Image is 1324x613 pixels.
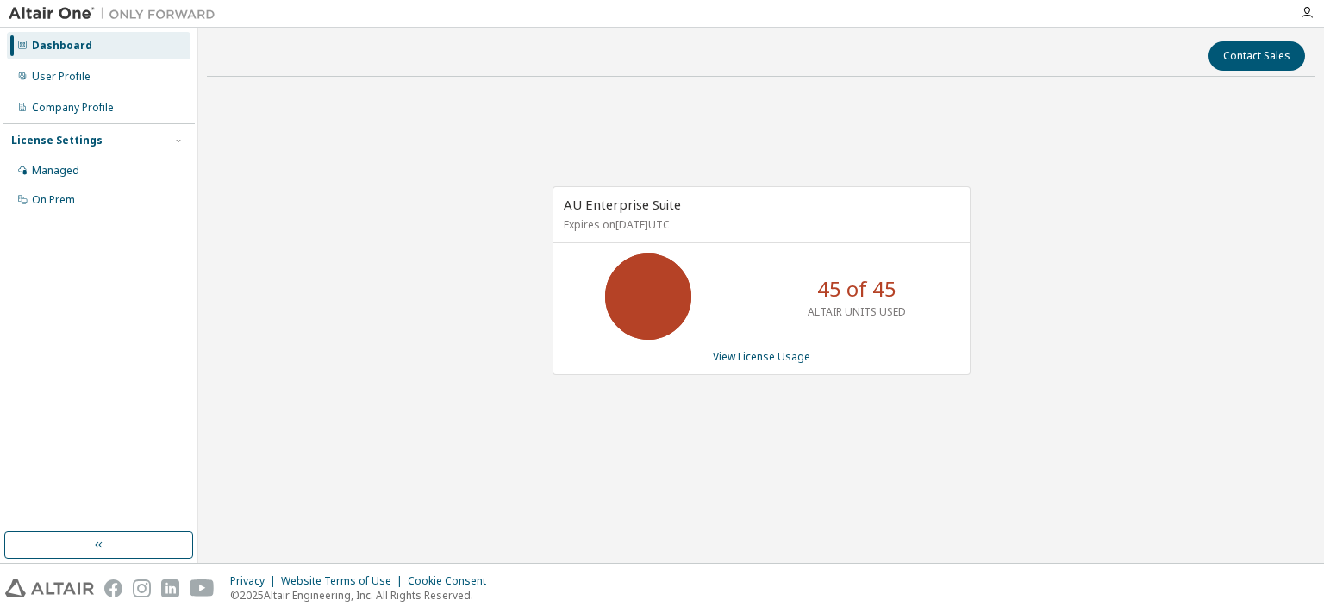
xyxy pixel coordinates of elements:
img: youtube.svg [190,579,215,597]
div: User Profile [32,70,91,84]
div: Company Profile [32,101,114,115]
img: linkedin.svg [161,579,179,597]
div: On Prem [32,193,75,207]
span: AU Enterprise Suite [564,196,681,213]
div: License Settings [11,134,103,147]
img: Altair One [9,5,224,22]
div: Managed [32,164,79,178]
img: facebook.svg [104,579,122,597]
p: Expires on [DATE] UTC [564,217,955,232]
a: View License Usage [713,349,810,364]
p: ALTAIR UNITS USED [808,304,906,319]
div: Privacy [230,574,281,588]
p: © 2025 Altair Engineering, Inc. All Rights Reserved. [230,588,496,603]
div: Dashboard [32,39,92,53]
img: altair_logo.svg [5,579,94,597]
img: instagram.svg [133,579,151,597]
div: Website Terms of Use [281,574,408,588]
p: 45 of 45 [817,274,896,303]
div: Cookie Consent [408,574,496,588]
button: Contact Sales [1208,41,1305,71]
